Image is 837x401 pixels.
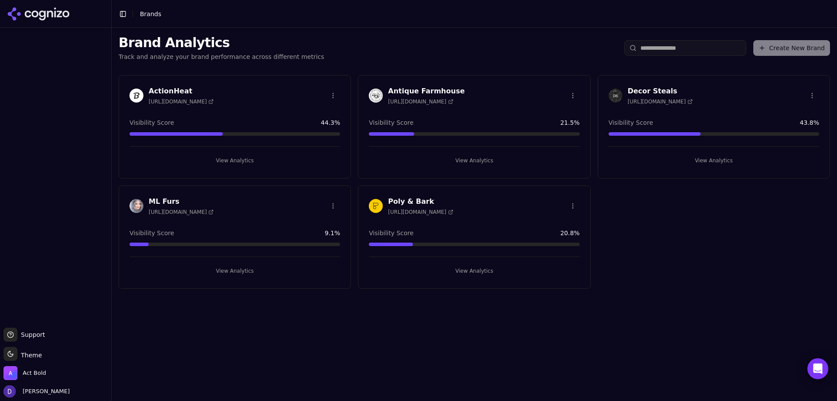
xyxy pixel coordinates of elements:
span: [PERSON_NAME] [19,387,70,395]
h3: Poly & Bark [388,196,453,207]
span: 9.1 % [325,229,340,237]
span: Visibility Score [129,229,174,237]
img: ML Furs [129,199,143,213]
button: View Analytics [609,154,819,168]
span: Visibility Score [129,118,174,127]
div: Open Intercom Messenger [807,358,828,379]
button: View Analytics [369,264,579,278]
h3: ML Furs [149,196,214,207]
h1: Brand Analytics [119,35,324,51]
img: Act Bold [3,366,17,380]
span: Support [17,330,45,339]
h3: Antique Farmhouse [388,86,465,96]
img: David White [3,385,16,398]
nav: breadcrumb [140,10,813,18]
span: [URL][DOMAIN_NAME] [149,98,214,105]
span: Visibility Score [369,229,413,237]
span: [URL][DOMAIN_NAME] [628,98,693,105]
button: Open user button [3,385,70,398]
span: [URL][DOMAIN_NAME] [388,98,453,105]
span: 20.8 % [560,229,579,237]
span: 43.8 % [800,118,819,127]
span: Brands [140,10,161,17]
h3: Decor Steals [628,86,693,96]
button: View Analytics [369,154,579,168]
button: View Analytics [129,264,340,278]
span: 44.3 % [321,118,340,127]
span: Visibility Score [369,118,413,127]
img: Decor Steals [609,89,623,103]
button: Open organization switcher [3,366,46,380]
button: View Analytics [129,154,340,168]
span: [URL][DOMAIN_NAME] [388,209,453,216]
span: 21.5 % [560,118,579,127]
img: ActionHeat [129,89,143,103]
span: Act Bold [23,369,46,377]
h3: ActionHeat [149,86,214,96]
span: [URL][DOMAIN_NAME] [149,209,214,216]
span: Theme [17,352,42,359]
span: Visibility Score [609,118,653,127]
img: Antique Farmhouse [369,89,383,103]
img: Poly & Bark [369,199,383,213]
p: Track and analyze your brand performance across different metrics [119,52,324,61]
